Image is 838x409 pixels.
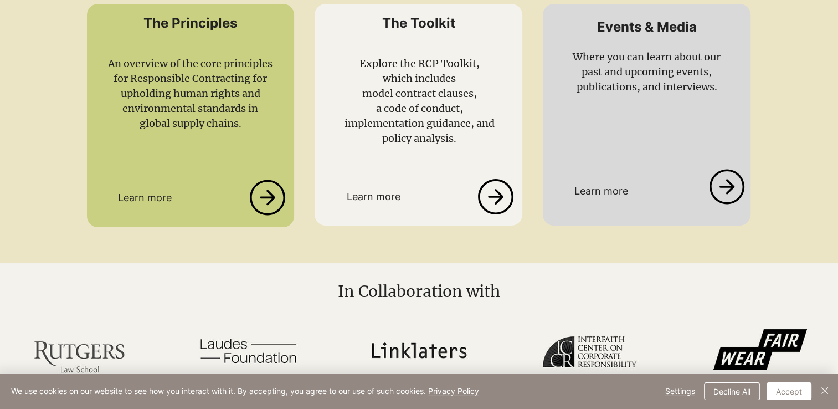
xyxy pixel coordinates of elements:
span: Settings [665,383,695,400]
span: An overview of the core principles for Responsible Contracting for upholding human rights and env... [108,57,273,130]
span: Explore the RCP Toolkit, which includes [359,57,480,85]
span: The Principles [143,15,237,31]
button: Decline All [704,382,760,400]
img: laudes_logo_edited.jpg [177,303,320,398]
img: rutgers_law_logo_edited.jpg [7,303,150,398]
a: Events & Media [597,19,696,35]
img: Close [818,384,831,397]
button: Close [818,382,831,400]
span: In Collaboration with [338,282,500,301]
img: fairwear_logo_edited.jpg [688,303,831,398]
img: linklaters_logo_edited.jpg [348,303,490,398]
span: implementation guidance, and policy analysis. [345,117,495,145]
span: Where you can learn about our past and upcoming events, publications, and interviews. [573,50,721,93]
img: ICCR_logo_edited.jpg [518,303,660,398]
span: We use cookies on our website to see how you interact with it. By accepting, you agree to our use... [11,386,479,396]
span: a code of conduct, [376,102,463,115]
span: The Toolkit [382,15,455,31]
button: Accept [767,382,811,400]
span: model contract clauses, [362,87,477,100]
a: Privacy Policy [428,386,479,396]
